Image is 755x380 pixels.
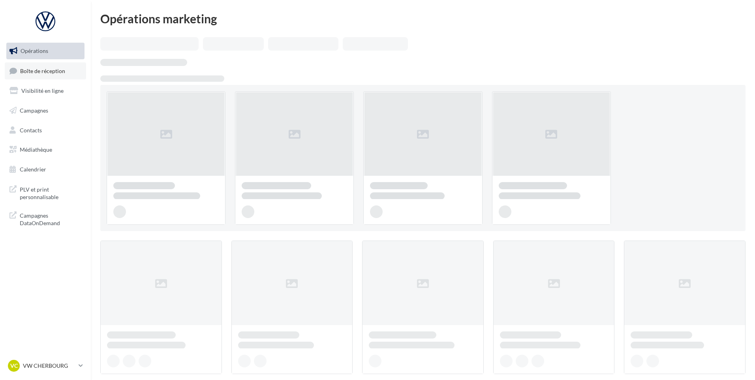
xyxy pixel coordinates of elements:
p: VW CHERBOURG [23,362,75,370]
span: Campagnes DataOnDemand [20,210,81,227]
span: PLV et print personnalisable [20,184,81,201]
span: Visibilité en ligne [21,87,64,94]
a: Calendrier [5,161,86,178]
a: Visibilité en ligne [5,83,86,99]
a: Médiathèque [5,141,86,158]
a: PLV et print personnalisable [5,181,86,204]
span: Campagnes [20,107,48,114]
a: Boîte de réception [5,62,86,79]
div: Opérations marketing [100,13,746,24]
span: Médiathèque [20,146,52,153]
a: Campagnes DataOnDemand [5,207,86,230]
span: Calendrier [20,166,46,173]
a: Opérations [5,43,86,59]
a: VC VW CHERBOURG [6,358,85,373]
span: Opérations [21,47,48,54]
a: Campagnes [5,102,86,119]
span: VC [10,362,18,370]
span: Boîte de réception [20,67,65,74]
a: Contacts [5,122,86,139]
span: Contacts [20,126,42,133]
